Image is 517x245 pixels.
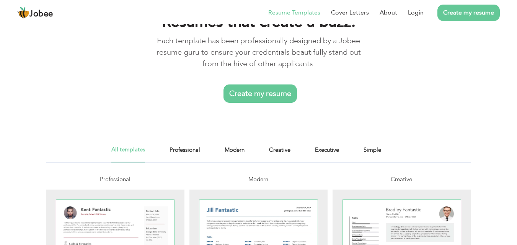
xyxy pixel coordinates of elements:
span: Jobee [29,10,53,18]
span: Professional [100,175,130,183]
a: All templates [111,145,145,162]
a: Creative [269,145,290,162]
a: About [380,8,397,17]
h1: Resumes that create a buzz: [148,12,370,32]
a: Simple [364,145,381,162]
a: Jobee [17,6,53,19]
span: Modern [248,175,268,183]
a: Modern [225,145,245,162]
a: Login [408,8,424,17]
a: Create my resume [223,84,297,103]
p: Each template has been professionally designed by a Jobee resume guru to ensure your credentials ... [148,35,370,70]
a: Professional [170,145,200,162]
a: Resume Templates [268,8,320,17]
a: Create my resume [437,5,500,21]
img: jobee.io [17,6,29,19]
a: Executive [315,145,339,162]
span: Creative [391,175,412,183]
a: Cover Letters [331,8,369,17]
